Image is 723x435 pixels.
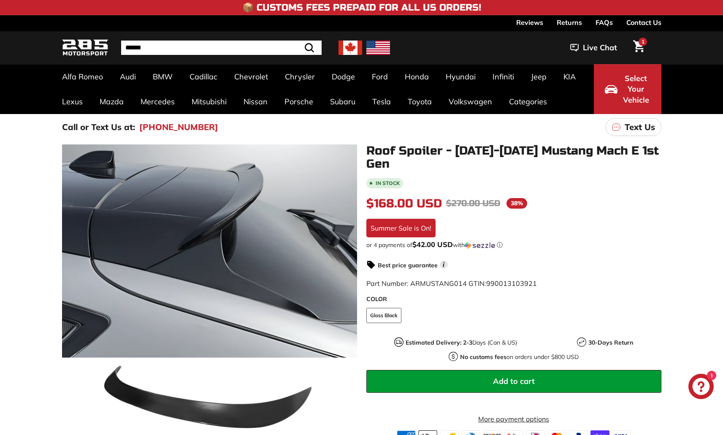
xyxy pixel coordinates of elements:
b: In stock [376,181,400,186]
strong: 30-Days Return [588,339,633,346]
span: Add to cart [493,376,535,386]
a: Mitsubishi [183,89,235,114]
a: Nissan [235,89,276,114]
a: Text Us [606,118,661,136]
a: Infiniti [484,64,523,89]
a: Contact Us [626,15,661,30]
a: Cart [628,33,650,62]
a: Toyota [399,89,440,114]
span: Live Chat [583,42,617,53]
a: Cadillac [181,64,226,89]
a: KIA [555,64,584,89]
span: Part Number: ARMUSTANG014 GTIN: [366,279,537,288]
span: 1 [642,38,644,45]
div: or 4 payments of with [366,241,661,249]
span: 38% [506,198,527,209]
button: Select Your Vehicle [594,64,661,114]
label: COLOR [366,295,661,304]
a: Subaru [322,89,364,114]
a: BMW [144,64,181,89]
a: Honda [396,64,437,89]
div: Summer Sale is On! [366,219,436,237]
span: $168.00 USD [366,196,442,211]
a: Tesla [364,89,399,114]
span: $42.00 USD [412,240,453,249]
a: Mercedes [132,89,183,114]
button: Add to cart [366,370,661,393]
a: Audi [111,64,144,89]
a: [PHONE_NUMBER] [139,121,218,133]
a: Lexus [54,89,91,114]
a: Dodge [323,64,363,89]
strong: No customs fees [460,353,506,361]
strong: Best price guarantee [378,261,438,269]
p: on orders under $800 USD [460,353,579,362]
a: Porsche [276,89,322,114]
inbox-online-store-chat: Shopify online store chat [686,374,716,401]
a: Chevrolet [226,64,276,89]
strong: Estimated Delivery: 2-3 [406,339,472,346]
a: Alfa Romeo [54,64,111,89]
p: Call or Text Us at: [62,121,135,133]
span: Select Your Vehicle [622,73,650,106]
a: FAQs [596,15,613,30]
p: Text Us [625,121,655,133]
div: or 4 payments of$42.00 USDwithSezzle Click to learn more about Sezzle [366,241,661,249]
a: More payment options [366,414,661,424]
span: $270.00 USD [446,198,500,209]
a: Jeep [523,64,555,89]
a: Chrysler [276,64,323,89]
p: Days (Can & US) [406,338,517,347]
a: Reviews [516,15,543,30]
a: Hyundai [437,64,484,89]
h1: Roof Spoiler - [DATE]-[DATE] Mustang Mach E 1st Gen [366,144,661,171]
h4: 📦 Customs Fees Prepaid for All US Orders! [242,3,481,13]
img: Sezzle [465,242,495,249]
span: i [440,261,448,269]
a: Categories [501,89,555,114]
a: Ford [363,64,396,89]
a: Mazda [91,89,132,114]
a: Volkswagen [440,89,501,114]
button: Live Chat [559,37,628,58]
a: Returns [557,15,582,30]
img: Logo_285_Motorsport_areodynamics_components [62,38,108,58]
input: Search [121,41,322,55]
span: 990013103921 [486,279,537,288]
